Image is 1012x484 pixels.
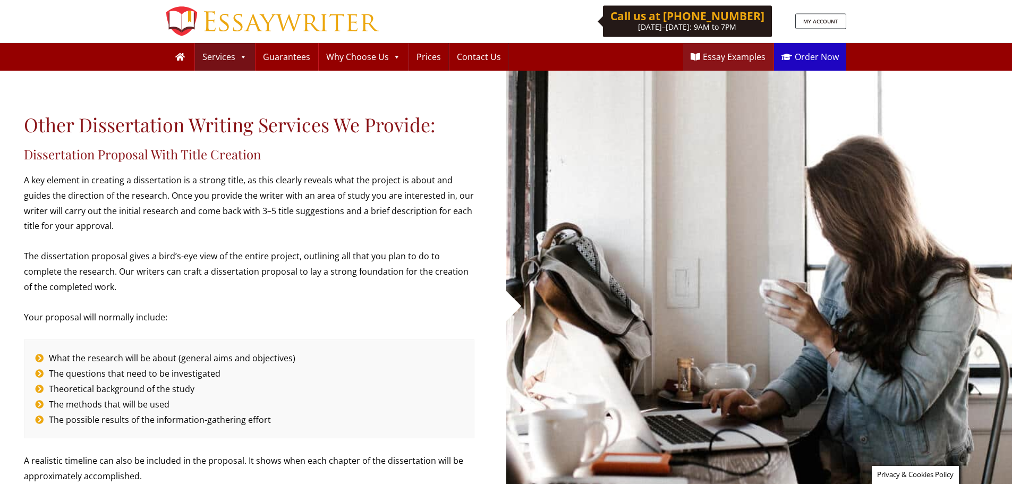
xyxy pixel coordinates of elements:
[35,412,463,428] li: The possible results of the information-gathering effort
[35,366,463,381] li: The questions that need to be investigated
[256,43,318,71] a: Guarantees
[449,43,508,71] a: Contact Us
[638,22,736,32] span: [DATE]–[DATE]: 9AM to 7PM
[409,43,448,71] a: Prices
[35,381,463,397] li: Theoretical background of the study
[24,249,474,294] p: The dissertation proposal gives a bird’s-eye view of the entire project, outlining all that you p...
[877,470,954,479] span: Privacy & Cookies Policy
[610,9,764,23] b: Call us at [PHONE_NUMBER]
[35,397,463,412] li: The methods that will be used
[795,14,846,29] a: MY ACCOUNT
[24,453,474,484] p: A realistic timeline can also be included in the proposal. It shows when each chapter of the diss...
[774,43,846,71] a: Order Now
[24,173,474,234] p: A key element in creating a dissertation is a strong title, as this clearly reveals what the proj...
[35,351,463,366] li: What the research will be about (general aims and objectives)
[195,43,254,71] a: Services
[319,43,408,71] a: Why Choose Us
[683,43,773,71] a: Essay Examples
[24,310,474,325] p: Your proposal will normally include:
[24,147,474,162] h2: Dissertation Proposal With Title Creation
[24,113,474,136] h1: Other Dissertation Writing Services We Provide:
